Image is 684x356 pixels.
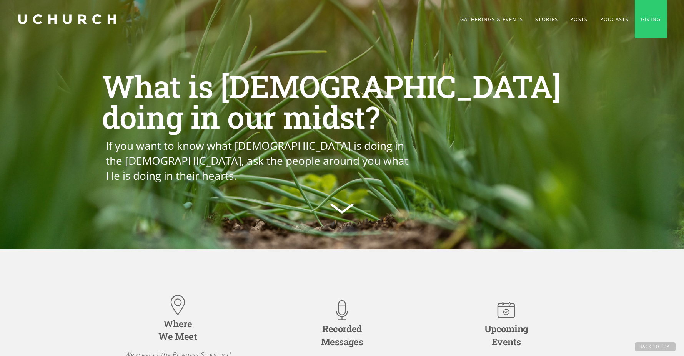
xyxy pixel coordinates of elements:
a: Back to Top [635,342,676,351]
p: If you want to know what [DEMOGRAPHIC_DATA] is doing in the [DEMOGRAPHIC_DATA], ask the people ar... [106,138,418,184]
div: Where We Meet [158,318,197,343]
h1: What is [DEMOGRAPHIC_DATA] doing in our midst? [102,71,582,132]
div: Recorded Messages [321,323,363,348]
div: Upcoming Events [484,323,528,348]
